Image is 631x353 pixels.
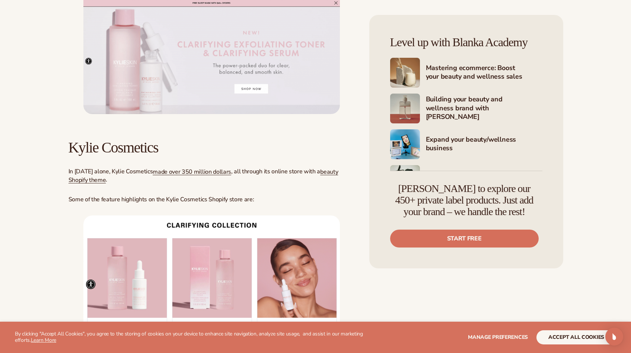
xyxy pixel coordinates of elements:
[468,330,528,344] button: Manage preferences
[390,94,420,123] img: Shopify Image 3
[390,129,420,159] img: Shopify Image 4
[68,168,355,184] p: In [DATE] alone, Kylie Cosmetics , all through its online store with a .
[390,36,542,49] h4: Level up with Blanka Academy
[68,168,338,184] a: beauty Shopify theme
[468,334,528,341] span: Manage preferences
[390,165,420,195] img: Shopify Image 5
[68,196,355,204] p: Some of the feature highlights on the Kylie Cosmetics Shopify store are:
[426,95,542,122] h4: Building your beauty and wellness brand with [PERSON_NAME]
[390,58,420,88] img: Shopify Image 2
[390,58,542,88] a: Shopify Image 2 Mastering ecommerce: Boost your beauty and wellness sales
[83,215,340,347] img: collection example
[605,328,623,346] div: Open Intercom Messenger
[153,168,231,176] a: made over 350 million dollars
[31,337,56,344] a: Learn More
[390,183,539,217] h4: [PERSON_NAME] to explore our 450+ private label products. Just add your brand – we handle the rest!
[390,165,542,195] a: Shopify Image 5 Marketing your beauty and wellness brand 101
[536,330,616,344] button: accept all cookies
[426,135,542,154] h4: Expand your beauty/wellness business
[68,139,355,156] h2: Kylie Cosmetics
[390,94,542,123] a: Shopify Image 3 Building your beauty and wellness brand with [PERSON_NAME]
[390,230,539,248] a: Start free
[83,215,340,347] a: Blanka Brand Signup – 6 Best Shopify Themes
[426,64,542,82] h4: Mastering ecommerce: Boost your beauty and wellness sales
[390,129,542,159] a: Shopify Image 4 Expand your beauty/wellness business
[15,331,370,344] p: By clicking "Accept All Cookies", you agree to the storing of cookies on your device to enhance s...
